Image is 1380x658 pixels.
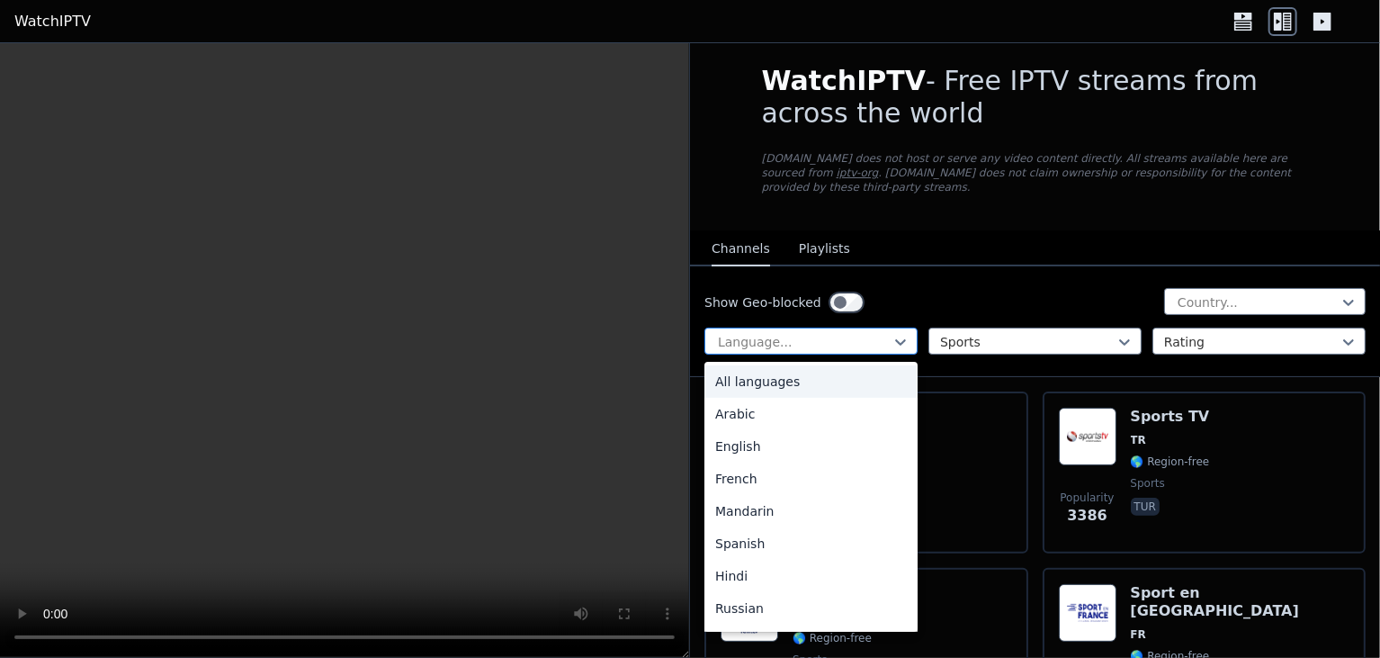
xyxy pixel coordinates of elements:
label: Show Geo-blocked [704,293,821,311]
span: FR [1131,627,1146,642]
div: English [704,430,918,463]
span: 🌎 Region-free [1131,455,1210,469]
div: Hindi [704,560,918,592]
button: Playlists [799,232,850,266]
a: iptv-org [837,167,879,179]
img: Sport en France [1059,584,1116,642]
span: sports [1131,476,1165,491]
span: TR [1131,433,1146,447]
a: WatchIPTV [14,11,91,32]
div: All languages [704,365,918,398]
div: French [704,463,918,495]
span: Popularity [1060,491,1114,505]
span: WatchIPTV [762,65,927,96]
span: 3386 [1067,505,1107,527]
h1: - Free IPTV streams from across the world [762,65,1309,130]
span: 🌎 Region-free [793,631,872,645]
div: Portuguese [704,625,918,657]
p: [DOMAIN_NAME] does not host or serve any video content directly. All streams available here are s... [762,151,1309,194]
p: tur [1131,498,1160,516]
img: Sports TV [1059,408,1116,465]
div: Russian [704,592,918,625]
div: Arabic [704,398,918,430]
h6: Sports TV [1131,408,1210,426]
button: Channels [712,232,770,266]
div: Mandarin [704,495,918,527]
h6: Sport en [GEOGRAPHIC_DATA] [1131,584,1350,620]
div: Spanish [704,527,918,560]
